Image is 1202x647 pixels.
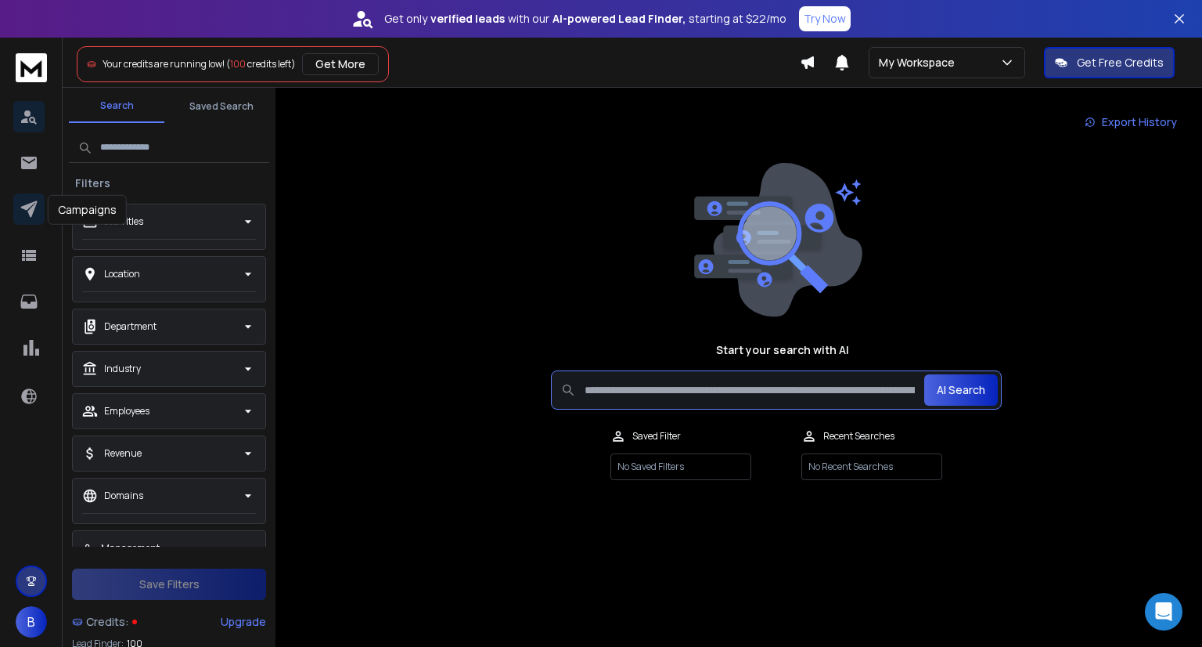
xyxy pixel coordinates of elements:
img: logo [16,53,47,82]
button: B [16,606,47,638]
a: Credits:Upgrade [72,606,266,638]
strong: AI-powered Lead Finder, [552,11,686,27]
img: image [690,163,862,317]
button: Search [69,90,164,123]
p: Get only with our starting at $22/mo [384,11,786,27]
button: Get More [302,53,379,75]
p: Department [104,320,157,333]
p: Location [104,268,140,280]
a: Export History [1072,107,1189,138]
strong: verified leads [430,11,505,27]
div: Upgrade [221,614,266,630]
span: ( credits left) [226,57,296,70]
p: Revenue [104,447,142,460]
p: Saved Filter [632,430,681,443]
h3: Filters [69,175,117,191]
button: Saved Search [174,91,269,122]
p: My Workspace [879,55,961,70]
button: Try Now [799,6,851,31]
div: Open Intercom Messenger [1145,593,1182,631]
span: 100 [230,57,246,70]
p: Industry [104,363,141,375]
h1: Start your search with AI [716,342,849,358]
p: Domains [104,490,143,502]
button: Get Free Credits [1044,47,1175,78]
p: Employees [104,405,149,417]
span: Your credits are running low! [103,57,225,70]
p: Get Free Credits [1077,55,1164,70]
p: No Saved Filters [610,454,751,480]
p: Management [101,542,160,555]
p: Recent Searches [823,430,894,443]
span: Credits: [86,614,129,630]
p: Try Now [804,11,846,27]
p: No Recent Searches [801,454,942,480]
button: AI Search [924,374,998,406]
div: Campaigns [48,195,127,225]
